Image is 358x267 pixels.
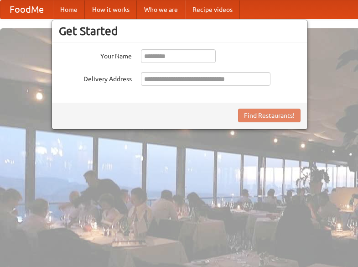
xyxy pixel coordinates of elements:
[59,72,132,84] label: Delivery Address
[137,0,185,19] a: Who we are
[238,109,301,122] button: Find Restaurants!
[53,0,85,19] a: Home
[59,49,132,61] label: Your Name
[59,24,301,38] h3: Get Started
[185,0,240,19] a: Recipe videos
[85,0,137,19] a: How it works
[0,0,53,19] a: FoodMe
